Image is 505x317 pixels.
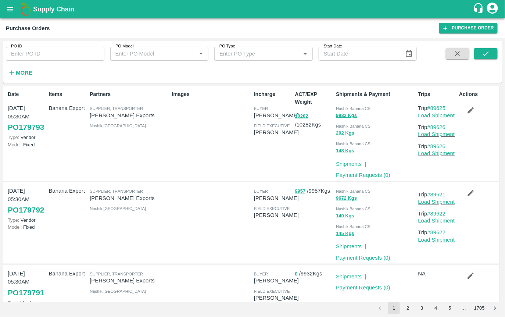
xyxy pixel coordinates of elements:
p: [PERSON_NAME] [254,194,299,202]
a: #89621 [427,192,446,197]
span: field executive [254,206,290,211]
p: Banana Export [49,187,87,195]
button: Choose date [402,47,416,61]
button: 202 Kgs [336,129,354,138]
span: buyer [254,106,268,111]
span: Nashik Banana CS [336,207,370,211]
a: Load Shipment [418,131,455,137]
a: PO179791 [8,286,44,299]
label: PO Type [219,43,235,49]
p: / 9932 Kgs [295,270,333,278]
button: 9672 Kgs [336,194,357,203]
a: Payment Requests (0) [336,255,390,261]
p: [PERSON_NAME] [254,128,299,136]
input: Start Date [319,47,399,61]
p: [DATE] 05:30AM [8,270,46,286]
p: Trips [418,90,456,98]
span: buyer [254,272,268,276]
p: / 9957 Kgs [295,187,333,195]
p: [PERSON_NAME] Exports [90,194,169,202]
span: Supplier, Transporter [90,189,143,193]
a: #89626 [427,124,446,130]
button: More [6,67,34,79]
p: Vendor [8,299,46,306]
img: logo [18,2,33,17]
span: Nashik , [GEOGRAPHIC_DATA] [90,206,146,211]
span: Supplier, Transporter [90,106,143,111]
a: #89626 [427,143,446,149]
input: Enter PO Model [112,49,194,58]
a: Load Shipment [418,150,455,156]
a: Load Shipment [418,237,455,243]
span: buyer [254,189,268,193]
a: #89625 [427,105,446,111]
button: Go to page 5 [444,302,456,314]
p: [PERSON_NAME] [254,111,299,120]
a: #89622 [427,211,446,217]
p: Trip [418,104,456,112]
a: PO179793 [8,121,44,134]
span: Type: [8,300,19,306]
button: 9932 Kgs [336,111,357,120]
span: Model: [8,142,22,147]
button: 9957 [295,187,306,196]
p: Trip [418,190,456,199]
button: 10282 [295,112,308,121]
p: ACT/EXP Weight [295,90,333,106]
span: Model: [8,224,22,230]
p: [PERSON_NAME] Exports [90,277,169,285]
a: Shipments [336,274,362,279]
a: Payment Requests (0) [336,172,390,178]
p: Trip [418,228,456,236]
span: Type: [8,135,19,140]
button: 0 [295,270,298,278]
button: Go to next page [489,302,501,314]
a: Load Shipment [418,218,455,224]
div: | [362,239,366,250]
nav: pagination navigation [373,302,502,314]
div: | [362,270,366,281]
input: Enter PO Type [216,49,298,58]
p: Vendor [8,134,46,141]
p: Vendor [8,217,46,224]
p: Trip [418,123,456,131]
div: … [458,305,470,312]
span: Nashik Banana CS [336,189,370,193]
span: Nashik Banana CS [336,106,370,111]
a: Load Shipment [418,199,455,205]
a: PO179792 [8,203,44,217]
button: 145 Kgs [336,229,354,238]
p: Incharge [254,90,292,98]
span: Nashik Banana CS [336,124,370,128]
span: Nashik , [GEOGRAPHIC_DATA] [90,289,146,293]
b: Supply Chain [33,6,74,13]
button: Go to page 3 [416,302,428,314]
p: Banana Export [49,270,87,278]
div: account of current user [486,1,499,17]
span: Nashik Banana CS [336,142,370,146]
p: [PERSON_NAME] Exports [90,111,169,120]
span: Type: [8,217,19,223]
p: Partners [90,90,169,98]
p: [PERSON_NAME] [254,277,299,285]
a: Purchase Order [439,23,498,33]
label: PO ID [11,43,22,49]
span: Supplier, Transporter [90,272,143,276]
a: Load Shipment [418,113,455,118]
p: Fixed [8,141,46,148]
span: field executive [254,289,290,293]
p: [PERSON_NAME] [254,211,299,219]
a: Payment Requests (0) [336,285,390,291]
div: customer-support [473,3,486,16]
p: Shipments & Payment [336,90,415,98]
label: Start Date [324,43,342,49]
strong: More [16,70,32,76]
button: open drawer [1,1,18,18]
span: field executive [254,124,290,128]
p: NA [418,270,456,278]
button: Go to page 2 [402,302,414,314]
p: Banana Export [49,104,87,112]
p: [DATE] 05:30AM [8,104,46,121]
span: Nashik , [GEOGRAPHIC_DATA] [90,124,146,128]
button: Open [196,49,206,58]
